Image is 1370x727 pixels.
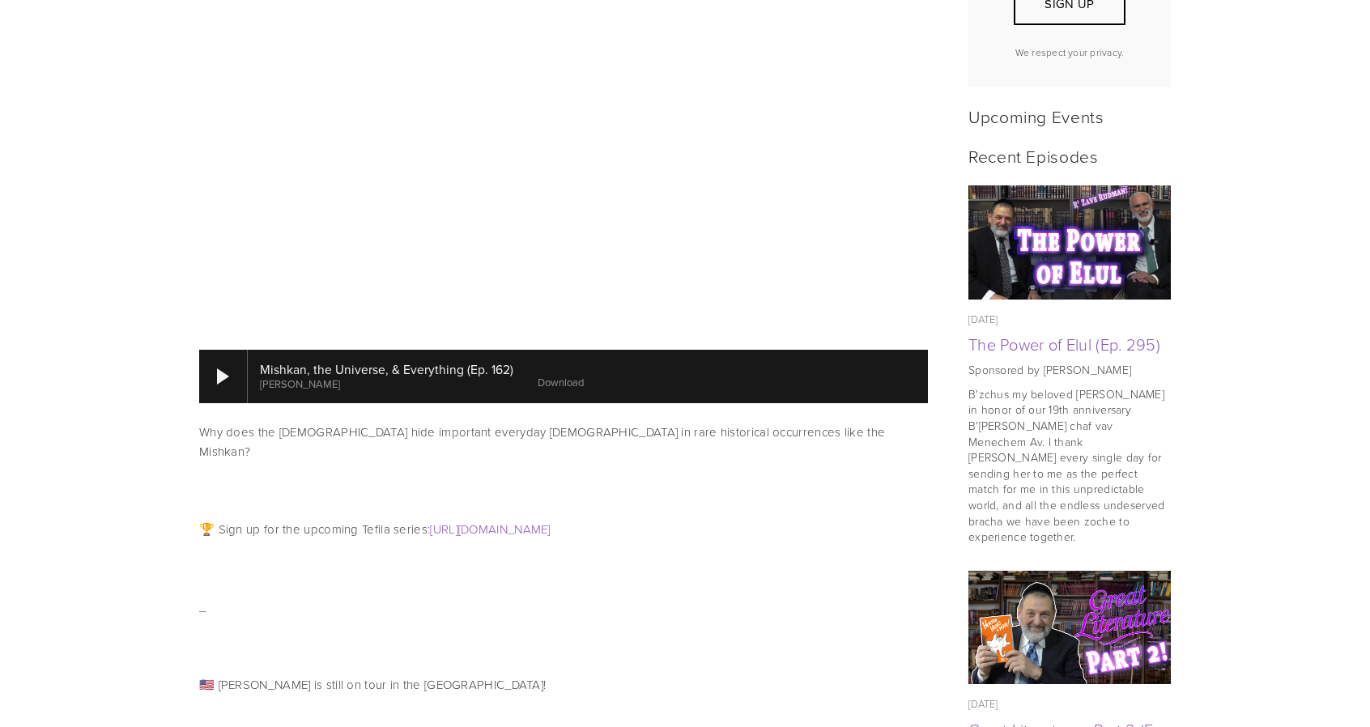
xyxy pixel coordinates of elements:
[199,597,928,617] p: _
[968,571,1172,685] img: Great Literature - Part 2 (Ep. 294)
[199,675,928,695] p: 🇺🇸 [PERSON_NAME] is still on tour in the [GEOGRAPHIC_DATA]!
[968,696,998,711] time: [DATE]
[199,520,928,539] p: 🏆 Sign up for the upcoming Tefila series:
[968,333,1160,355] a: The Power of Elul (Ep. 295)
[982,45,1157,59] p: We respect your privacy.
[968,386,1171,545] p: B'zchus my beloved [PERSON_NAME] in honor of our 19th anniversary B'[PERSON_NAME] chaf vav Menech...
[968,571,1171,685] a: Great Literature - Part 2 (Ep. 294)
[199,423,928,461] p: Why does the [DEMOGRAPHIC_DATA] hide important everyday [DEMOGRAPHIC_DATA] in rare historical occ...
[968,312,998,326] time: [DATE]
[968,106,1171,126] h2: Upcoming Events
[968,185,1171,300] a: The Power of Elul (Ep. 295)
[968,362,1171,378] p: Sponsored by [PERSON_NAME]
[538,375,584,389] a: Download
[968,185,1172,300] img: The Power of Elul (Ep. 295)
[968,146,1171,166] h2: Recent Episodes
[430,521,550,538] a: [URL][DOMAIN_NAME]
